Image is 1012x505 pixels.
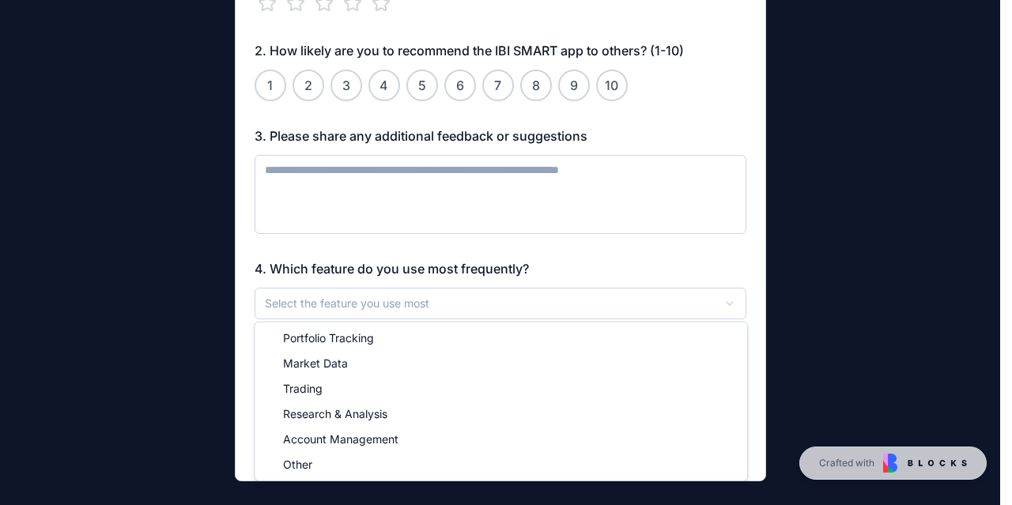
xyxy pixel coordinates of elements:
[283,406,387,422] span: Research & Analysis
[283,457,312,473] span: Other
[283,432,398,447] span: Account Management
[283,330,374,346] span: Portfolio Tracking
[283,381,323,397] span: Trading
[283,356,348,371] span: Market Data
